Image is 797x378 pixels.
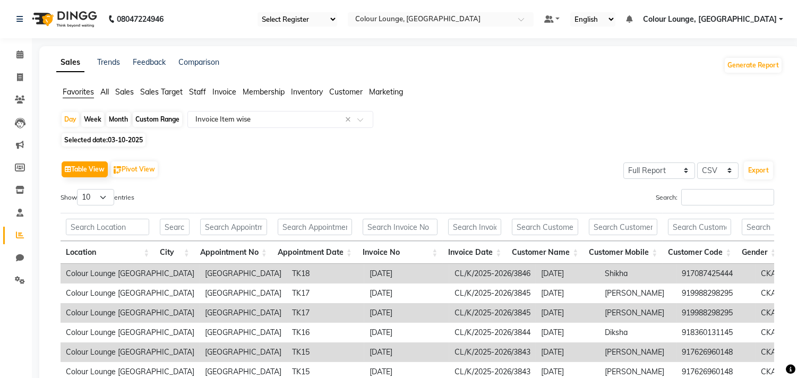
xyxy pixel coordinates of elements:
[364,342,449,362] td: [DATE]
[448,219,501,235] input: Search Invoice Date
[364,323,449,342] td: [DATE]
[643,14,777,25] span: Colour Lounge, [GEOGRAPHIC_DATA]
[449,264,536,283] td: CL/K/2025-2026/3846
[108,136,143,144] span: 03-10-2025
[200,219,267,235] input: Search Appointment No
[507,241,584,264] th: Customer Name: activate to sort column ascending
[536,323,599,342] td: [DATE]
[449,283,536,303] td: CL/K/2025-2026/3845
[63,87,94,97] span: Favorites
[160,219,189,235] input: Search City
[100,87,109,97] span: All
[200,264,287,283] td: [GEOGRAPHIC_DATA]
[287,323,364,342] td: TK16
[329,87,363,97] span: Customer
[676,342,756,362] td: 917626960148
[744,161,773,179] button: Export
[364,303,449,323] td: [DATE]
[676,264,756,283] td: 917087425444
[287,342,364,362] td: TK15
[61,303,200,323] td: Colour Lounge [GEOGRAPHIC_DATA]
[725,58,782,73] button: Generate Report
[155,241,194,264] th: City: activate to sort column ascending
[287,283,364,303] td: TK17
[61,342,200,362] td: Colour Lounge [GEOGRAPHIC_DATA]
[272,241,357,264] th: Appointment Date: activate to sort column ascending
[589,219,657,235] input: Search Customer Mobile
[364,283,449,303] td: [DATE]
[243,87,285,97] span: Membership
[200,323,287,342] td: [GEOGRAPHIC_DATA]
[61,283,200,303] td: Colour Lounge [GEOGRAPHIC_DATA]
[742,219,776,235] input: Search Gender
[364,264,449,283] td: [DATE]
[287,264,364,283] td: TK18
[133,57,166,67] a: Feedback
[133,112,182,127] div: Custom Range
[345,114,354,125] span: Clear all
[449,323,536,342] td: CL/K/2025-2026/3844
[114,166,122,174] img: pivot.png
[536,264,599,283] td: [DATE]
[357,241,443,264] th: Invoice No: activate to sort column ascending
[676,323,756,342] td: 918360131145
[584,241,663,264] th: Customer Mobile: activate to sort column ascending
[736,241,781,264] th: Gender: activate to sort column ascending
[61,189,134,205] label: Show entries
[599,303,676,323] td: [PERSON_NAME]
[77,189,114,205] select: Showentries
[278,219,352,235] input: Search Appointment Date
[369,87,403,97] span: Marketing
[363,219,438,235] input: Search Invoice No
[115,87,134,97] span: Sales
[111,161,158,177] button: Pivot View
[512,219,578,235] input: Search Customer Name
[676,303,756,323] td: 919988298295
[200,283,287,303] td: [GEOGRAPHIC_DATA]
[97,57,120,67] a: Trends
[195,241,272,264] th: Appointment No: activate to sort column ascending
[599,283,676,303] td: [PERSON_NAME]
[449,342,536,362] td: CL/K/2025-2026/3843
[443,241,507,264] th: Invoice Date: activate to sort column ascending
[62,161,108,177] button: Table View
[27,4,100,34] img: logo
[656,189,774,205] label: Search:
[668,219,731,235] input: Search Customer Code
[681,189,774,205] input: Search:
[61,264,200,283] td: Colour Lounge [GEOGRAPHIC_DATA]
[599,323,676,342] td: Diksha
[287,303,364,323] td: TK17
[178,57,219,67] a: Comparison
[56,53,84,72] a: Sales
[599,264,676,283] td: Shikha
[81,112,104,127] div: Week
[536,303,599,323] td: [DATE]
[200,303,287,323] td: [GEOGRAPHIC_DATA]
[66,219,149,235] input: Search Location
[449,303,536,323] td: CL/K/2025-2026/3845
[212,87,236,97] span: Invoice
[140,87,183,97] span: Sales Target
[62,112,79,127] div: Day
[599,342,676,362] td: [PERSON_NAME]
[61,323,200,342] td: Colour Lounge [GEOGRAPHIC_DATA]
[200,342,287,362] td: [GEOGRAPHIC_DATA]
[62,133,145,147] span: Selected date:
[663,241,736,264] th: Customer Code: activate to sort column ascending
[536,283,599,303] td: [DATE]
[676,283,756,303] td: 919988298295
[106,112,131,127] div: Month
[61,241,155,264] th: Location: activate to sort column ascending
[291,87,323,97] span: Inventory
[536,342,599,362] td: [DATE]
[189,87,206,97] span: Staff
[117,4,164,34] b: 08047224946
